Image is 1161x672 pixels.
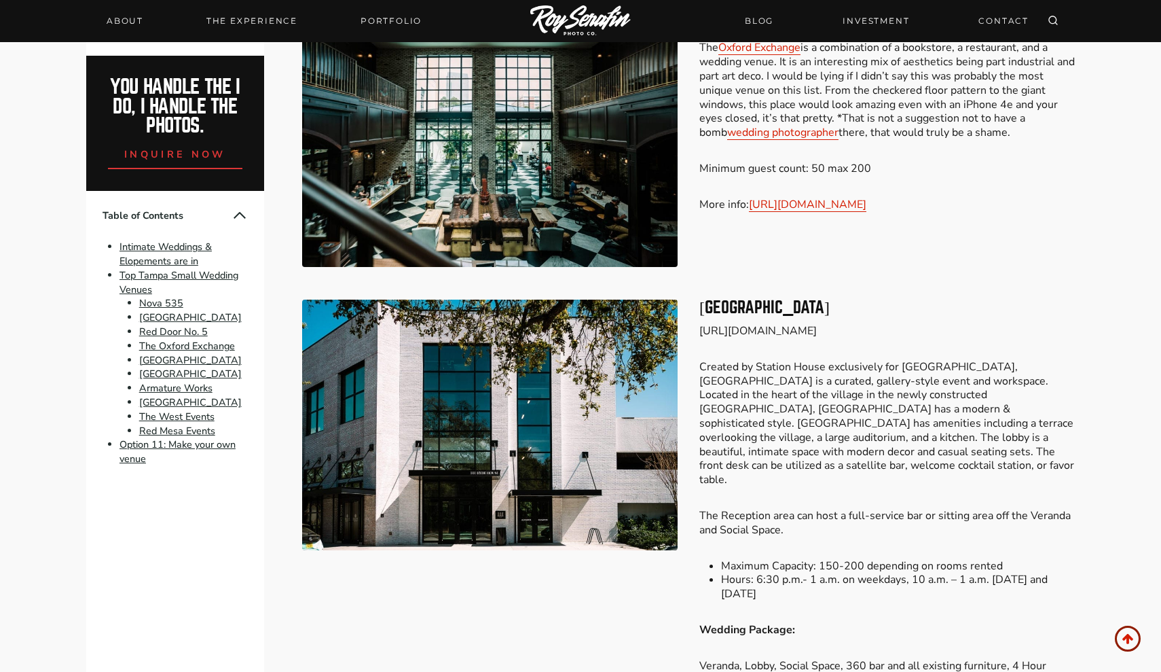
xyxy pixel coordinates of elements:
[699,41,1075,140] p: The is a combination of a bookstore, a restaurant, and a wedding venue. It is an interesting mix ...
[721,559,1075,573] li: Maximum Capacity: 150-200 depending on rooms rented
[699,509,1075,537] p: The Reception area can host a full-service bar or sitting area off the Veranda and Social Space.
[699,162,1075,176] p: Minimum guest count: 50 max 200
[232,207,248,224] button: Collapse Table of Contents
[727,125,838,140] a: wedding photographer
[98,12,151,31] a: About
[718,40,800,55] a: Oxford Exchange
[699,198,1075,212] p: More info:
[108,136,242,169] a: inquire now
[699,360,1075,487] p: Created by Station House exclusively for [GEOGRAPHIC_DATA], [GEOGRAPHIC_DATA] is a curated, galle...
[530,5,631,37] img: Logo of Roy Serafin Photo Co., featuring stylized text in white on a light background, representi...
[139,325,208,338] a: Red Door No. 5
[119,268,238,296] a: Top Tampa Small Wedding Venues
[699,324,1075,338] p: [URL][DOMAIN_NAME]
[139,395,242,409] a: [GEOGRAPHIC_DATA]
[124,147,226,161] span: inquire now
[1044,12,1063,31] button: View Search Form
[970,9,1037,33] a: CONTACT
[834,9,917,33] a: INVESTMENT
[737,9,1037,33] nav: Secondary Navigation
[98,12,430,31] nav: Primary Navigation
[139,311,242,324] a: [GEOGRAPHIC_DATA]
[103,209,232,223] span: Table of Contents
[139,381,213,395] a: Armature Works
[699,622,795,637] strong: Wedding Package:
[119,240,212,268] a: Intimate Weddings & Elopements are in
[139,368,242,381] a: [GEOGRAPHIC_DATA]
[198,12,306,31] a: THE EXPERIENCE
[1115,626,1141,652] a: Scroll to top
[139,353,242,367] a: [GEOGRAPHIC_DATA]
[139,339,235,353] a: The Oxford Exchange
[749,197,866,212] a: [URL][DOMAIN_NAME]
[101,77,250,136] h2: You handle the i do, I handle the photos.
[139,424,215,438] a: Red Mesa Events
[302,16,678,267] img: Best Small Wedding Venues in Tampa, FL (Intimate & Micro Weddings) 4
[721,573,1075,601] li: Hours: 6:30 p.m.- 1 a.m. on weekdays, 10 a.m. – 1 a.m. [DATE] and [DATE]
[139,297,183,311] a: Nova 535
[139,410,215,423] a: The West Events
[352,12,430,31] a: Portfolio
[699,300,1075,316] h3: [GEOGRAPHIC_DATA]
[119,438,236,466] a: Option 11: Make your own venue
[86,191,264,482] nav: Table of Contents
[302,300,678,550] img: Best Small Wedding Venues in Tampa, FL (Intimate & Micro Weddings) 5
[737,9,781,33] a: BLOG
